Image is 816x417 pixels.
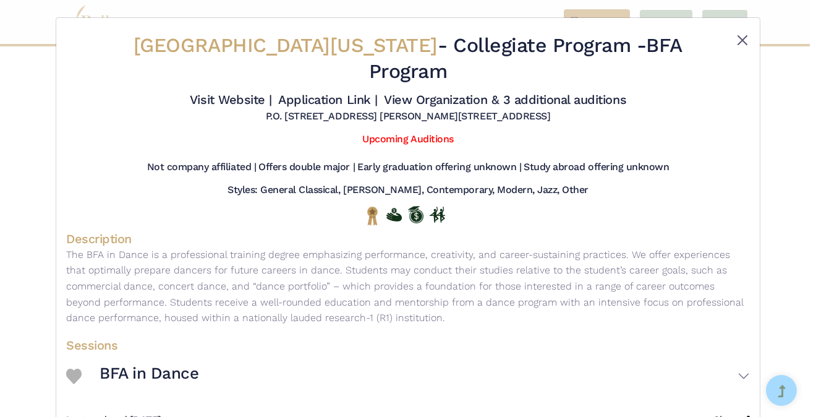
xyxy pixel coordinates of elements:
[190,92,272,107] a: Visit Website |
[357,161,521,174] h5: Early graduation offering unknown |
[66,247,750,326] p: The BFA in Dance is a professional training degree emphasizing performance, creativity, and caree...
[258,161,355,174] h5: Offers double major |
[386,208,402,221] img: Offers Financial Aid
[100,363,198,384] h3: BFA in Dance
[430,207,445,223] img: In Person
[365,206,380,225] img: National
[147,161,256,174] h5: Not company affiliated |
[100,358,750,394] button: BFA in Dance
[453,33,646,57] span: Collegiate Program -
[66,337,750,353] h4: Sessions
[227,184,589,197] h5: Styles: General Classical, [PERSON_NAME], Contemporary, Modern, Jazz, Other
[66,369,82,384] img: Heart
[408,206,423,223] img: Offers Scholarship
[123,33,693,84] h2: - BFA Program
[266,110,551,123] h5: P.O. [STREET_ADDRESS] [PERSON_NAME][STREET_ADDRESS]
[66,231,750,247] h4: Description
[735,33,750,48] button: Close
[134,33,438,57] span: [GEOGRAPHIC_DATA][US_STATE]
[384,92,626,107] a: View Organization & 3 additional auditions
[278,92,377,107] a: Application Link |
[362,133,453,145] a: Upcoming Auditions
[524,161,669,174] h5: Study abroad offering unknown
